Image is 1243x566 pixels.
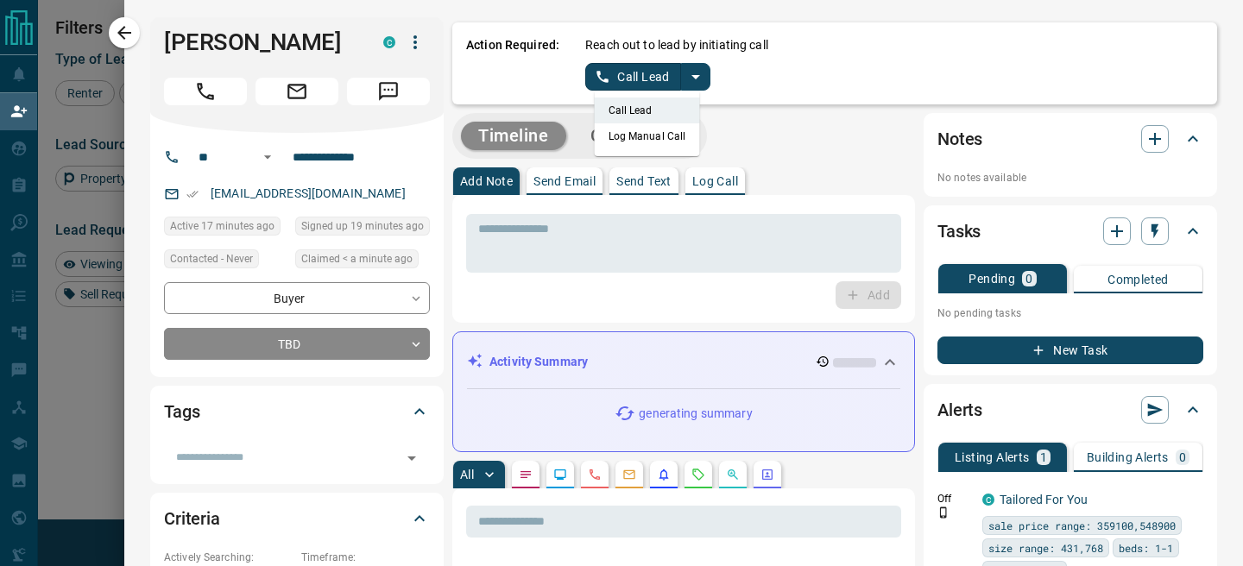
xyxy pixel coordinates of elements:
p: generating summary [639,405,752,423]
p: Send Text [616,175,672,187]
p: Reach out to lead by initiating call [585,36,768,54]
svg: Listing Alerts [657,468,671,481]
button: Campaigns [573,122,698,150]
div: Criteria [164,498,430,539]
p: Send Email [533,175,596,187]
h2: Tags [164,398,199,425]
button: Open [257,147,278,167]
div: condos.ca [982,494,994,506]
span: Claimed < a minute ago [301,250,413,267]
svg: Emails [622,468,636,481]
h2: Alerts [937,396,982,424]
p: Action Required: [466,36,559,91]
p: Off [937,491,972,506]
h1: [PERSON_NAME] [164,28,357,56]
p: All [460,469,474,481]
div: Thu Aug 14 2025 [295,249,430,274]
p: Log Call [692,175,738,187]
button: Timeline [461,122,566,150]
h2: Criteria [164,505,220,532]
div: Thu Aug 14 2025 [164,217,287,241]
p: Building Alerts [1087,451,1169,463]
h2: Tasks [937,217,981,245]
li: Log Manual Call [595,123,700,149]
p: 0 [1179,451,1186,463]
li: Call Lead [595,97,700,123]
svg: Email Verified [186,188,199,200]
div: TBD [164,328,430,360]
span: Contacted - Never [170,250,253,267]
p: Add Note [460,175,513,187]
svg: Lead Browsing Activity [553,468,567,481]
button: Open [400,446,424,470]
span: sale price range: 359100,548900 [988,517,1176,534]
svg: Opportunities [726,468,740,481]
p: 0 [1025,273,1032,285]
p: Activity Summary [489,353,588,371]
div: Tasks [937,211,1203,252]
p: Actively Searching: [164,550,293,565]
p: Completed [1107,274,1169,286]
p: Pending [969,273,1015,285]
svg: Calls [588,468,602,481]
svg: Notes [519,468,533,481]
p: No pending tasks [937,300,1203,326]
span: Email [256,78,338,105]
svg: Requests [691,468,705,481]
span: Active 17 minutes ago [170,217,274,235]
button: Call Lead [585,63,681,91]
p: 1 [1040,451,1047,463]
svg: Agent Actions [760,468,774,481]
span: Call [164,78,247,105]
span: Message [347,78,430,105]
h2: Notes [937,125,982,153]
div: Notes [937,118,1203,160]
div: Thu Aug 14 2025 [295,217,430,241]
a: Tailored For You [1000,493,1088,506]
span: beds: 1-1 [1119,539,1173,557]
span: Signed up 19 minutes ago [301,217,424,235]
p: Listing Alerts [955,451,1030,463]
span: size range: 431,768 [988,539,1103,557]
div: Tags [164,391,430,432]
svg: Push Notification Only [937,506,950,519]
p: No notes available [937,170,1203,186]
a: [EMAIL_ADDRESS][DOMAIN_NAME] [211,186,406,200]
button: New Task [937,336,1203,364]
p: Timeframe: [301,550,430,565]
div: split button [585,63,710,91]
div: Activity Summary [467,346,900,378]
div: condos.ca [383,36,395,48]
div: Alerts [937,389,1203,431]
div: Buyer [164,282,430,314]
